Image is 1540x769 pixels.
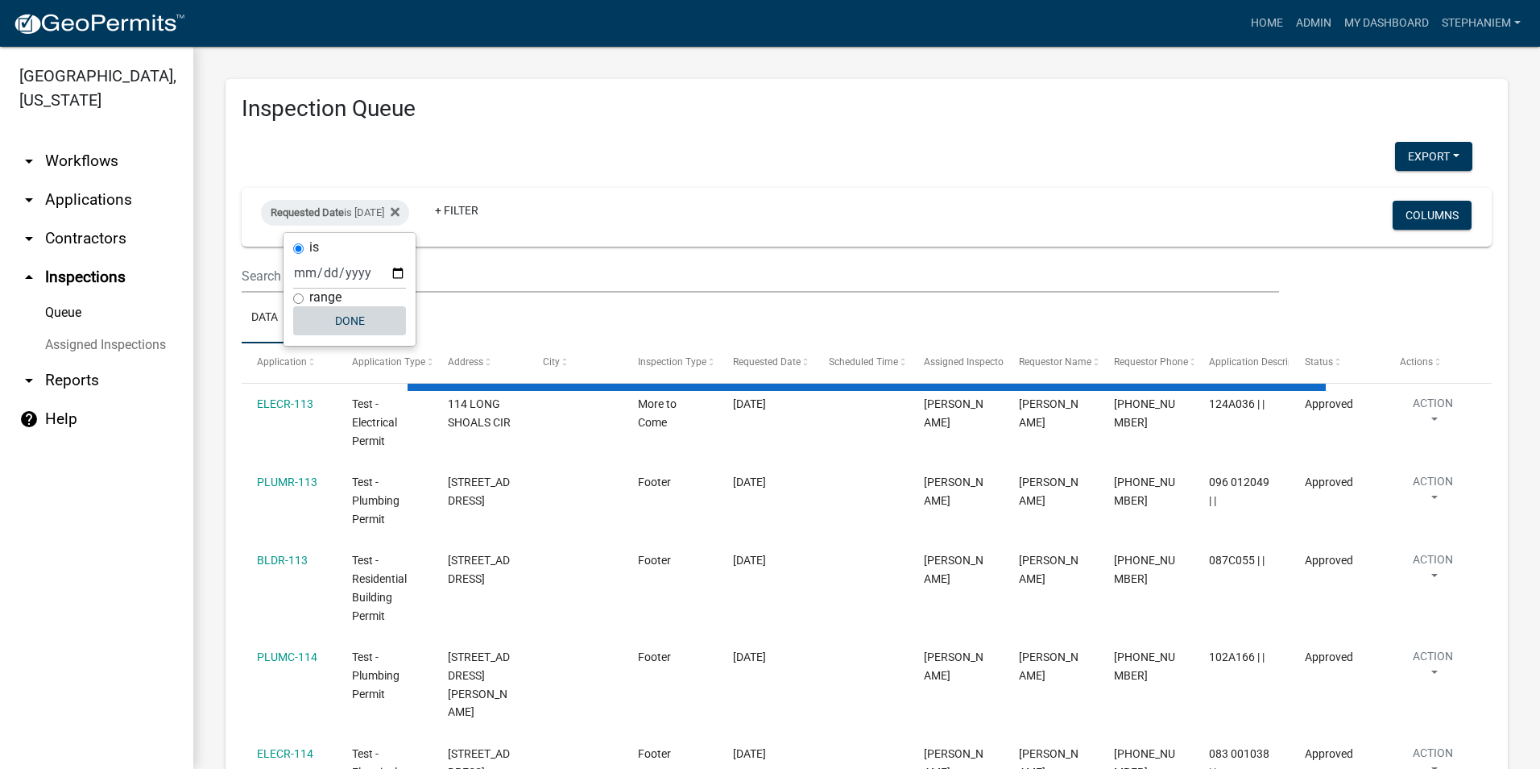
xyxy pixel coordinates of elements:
i: help [19,409,39,429]
h3: Inspection Queue [242,95,1492,123]
a: My Dashboard [1338,8,1435,39]
span: Approved [1305,554,1353,567]
span: Footer [638,554,671,567]
span: Test - Plumbing Permit [352,651,399,700]
span: Test - Residential Building Permit [352,554,407,621]
a: + Filter [422,196,491,225]
div: is [DATE] [261,200,409,226]
a: ELECR-114 [257,747,313,760]
span: Inspection Type [638,356,706,368]
span: Actions [1400,356,1433,368]
span: Scheduled Time [829,356,898,368]
span: Approved [1305,397,1353,410]
a: StephanieM [1435,8,1527,39]
a: Home [1244,8,1290,39]
span: Assigned Inspector [924,356,1007,368]
a: BLDR-113 [257,554,308,567]
datatable-header-cell: Requested Date [718,343,813,382]
span: Test - Plumbing Permit [352,476,399,526]
button: Action [1400,395,1466,435]
button: Columns [1393,201,1472,230]
span: More to Come [638,397,677,429]
i: arrow_drop_down [19,371,39,390]
a: Admin [1290,8,1338,39]
datatable-header-cell: Assigned Inspector [909,343,1004,382]
datatable-header-cell: Requestor Name [1004,343,1099,382]
span: 01/07/2022 [733,747,766,760]
span: 195 ALEXANDER LAKES DR [448,476,510,507]
datatable-header-cell: City [528,343,623,382]
datatable-header-cell: Requestor Phone [1099,343,1194,382]
span: 124A036 | | [1209,397,1265,410]
span: Approved [1305,651,1353,663]
span: Casey Mason [924,397,983,429]
i: arrow_drop_down [19,190,39,210]
span: Application [257,356,307,368]
span: Jay Johnston [924,651,983,682]
button: Action [1400,473,1466,513]
a: Data [242,293,288,344]
span: 161 SAMMONS PKWY [448,651,510,718]
span: Test - Electrical Permit [352,397,397,447]
span: Address [448,356,483,368]
span: City [543,356,560,368]
datatable-header-cell: Address [432,343,527,382]
span: Status [1305,356,1333,368]
datatable-header-cell: Actions [1385,343,1480,382]
span: 114 LONG SHOALS CIR [448,397,511,429]
span: Footer [638,651,671,663]
span: 01/05/2022 [733,397,766,410]
span: Approved [1305,747,1353,760]
span: Requested Date [271,206,344,218]
i: arrow_drop_down [19,152,39,171]
i: arrow_drop_down [19,229,39,248]
span: Angela Waldroup [1019,554,1078,585]
label: is [309,241,319,254]
span: Requestor Phone [1114,356,1188,368]
input: Search for inspections [242,260,1279,293]
span: Approved [1305,476,1353,488]
datatable-header-cell: Status [1289,343,1384,382]
datatable-header-cell: Scheduled Time [813,343,908,382]
span: 706-485-2776 [1114,476,1175,507]
i: arrow_drop_up [19,268,39,287]
button: Export [1395,142,1472,171]
a: PLUMC-114 [257,651,317,663]
span: 706-485-2776 [1114,397,1175,429]
span: 096 012049 | | [1209,476,1269,507]
span: 01/06/2022 [733,554,766,567]
a: PLUMR-113 [257,476,317,488]
datatable-header-cell: Application Description [1194,343,1289,382]
span: Footer [638,476,671,488]
button: Action [1400,648,1466,688]
button: Done [293,306,406,335]
span: Angela Waldroup [1019,651,1078,682]
span: Jay Johnston [924,554,983,585]
span: Kenteria Williams [1019,397,1078,429]
span: Footer [638,747,671,760]
span: 706-485-2776 [1114,651,1175,682]
span: Application Description [1209,356,1310,368]
span: Jay Johnston [924,476,983,507]
span: 102A166 | | [1209,651,1265,663]
span: Application Type [352,356,425,368]
span: 706-485-2776 [1114,554,1175,585]
datatable-header-cell: Application [242,343,337,382]
span: 01/05/2022 [733,476,766,488]
button: Action [1400,551,1466,592]
span: 115 S CAY DR [448,554,510,585]
label: range [309,291,342,304]
span: 01/07/2022 [733,651,766,663]
span: Requestor Name [1019,356,1091,368]
span: Requested Date [733,356,801,368]
a: ELECR-113 [257,397,313,410]
span: Angela Waldroup [1019,476,1078,507]
datatable-header-cell: Application Type [337,343,432,382]
span: 087C055 | | [1209,554,1265,567]
datatable-header-cell: Inspection Type [623,343,718,382]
